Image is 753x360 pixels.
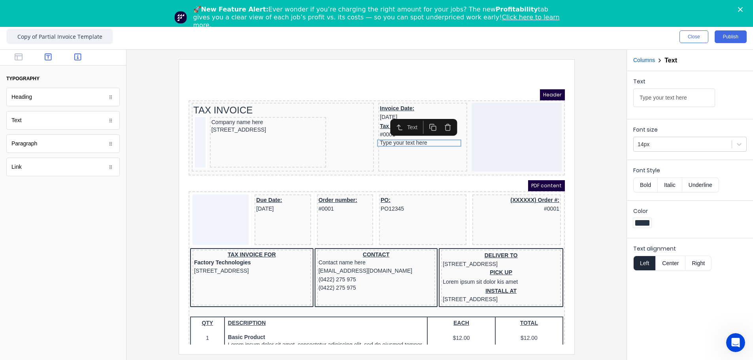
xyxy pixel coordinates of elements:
[130,206,245,215] div: (0422) 275 975
[6,182,121,189] div: TAX INVOICE FOR
[201,6,269,13] b: New Feature Alert:
[6,158,120,176] div: Link
[351,20,376,31] span: Header
[204,52,219,65] button: Select parent
[679,30,708,43] button: Close
[738,7,746,12] div: Close
[6,111,120,130] div: Text
[6,75,40,82] div: typography
[285,127,371,144] div: (XXXXXX) Order #:#0001
[633,177,657,192] button: Bold
[6,72,120,85] button: typography
[5,47,184,101] div: Company name here[STREET_ADDRESS]
[174,11,187,24] img: Profile image for Team
[2,33,375,105] div: TAX INVOICECompany name here[STREET_ADDRESS]Invoice Date:[DATE]Tax Invoice number:#0001Type your ...
[5,35,184,47] div: TAX INVOICE
[633,89,715,107] input: Text
[23,49,136,57] div: Company name here
[130,127,183,144] div: Order number:#0001
[2,124,375,179] div: Due Date:[DATE]Order number:#0001PO:PO12345(XXXXXX) Order #:#0001
[254,199,371,218] div: PICK UPLorem ipsum sit dolor kis amet
[6,134,120,153] div: Paragraph
[11,93,32,101] div: Heading
[633,126,747,134] label: Font size
[715,30,747,43] button: Publish
[68,127,121,144] div: Due Date:[DATE]
[11,163,22,171] div: Link
[633,207,747,215] label: Color
[6,198,121,206] div: [STREET_ADDRESS]
[254,218,371,235] div: INSTALL AT[STREET_ADDRESS]
[11,139,37,148] div: Paragraph
[191,35,277,52] div: Invoice Date:[DATE]
[130,215,245,223] div: (0422) 275 975
[633,256,655,271] button: Left
[496,6,538,13] b: Profitability
[192,127,276,144] div: PO:PO12345
[191,70,277,77] div: Type your text here
[633,166,747,174] label: Font Style
[685,256,711,271] button: Right
[130,182,245,189] div: CONTACT
[193,13,560,29] a: Click here to learn more.
[130,189,245,198] div: Contact name here
[6,28,113,44] input: Enter template name here
[657,177,682,192] button: Italic
[655,256,685,271] button: Center
[633,56,655,64] button: Columns
[2,179,375,239] div: TAX INVOICE FORFactory Technologies[STREET_ADDRESS]CONTACTContact name here[EMAIL_ADDRESS][DOMAIN...
[252,52,267,65] button: Delete
[11,116,22,124] div: Text
[191,52,277,70] div: Tax Invoice number:#0001
[6,189,121,198] div: Factory Technologies
[254,182,371,199] div: DELIVER TO[STREET_ADDRESS]
[633,77,715,89] div: Text
[340,111,376,122] span: PDF content
[633,245,747,253] label: Text alignment
[23,57,136,65] div: [STREET_ADDRESS]
[237,52,252,65] button: Duplicate
[193,6,566,29] div: 🚀 Ever wonder if you’re charging the right amount for your jobs? The new tab gives you a clear vi...
[664,57,677,64] h2: Text
[682,177,719,192] button: Underline
[219,54,233,62] div: Text
[726,333,745,352] iframe: Intercom live chat
[130,198,245,206] div: [EMAIL_ADDRESS][DOMAIN_NAME]
[6,88,120,106] div: Heading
